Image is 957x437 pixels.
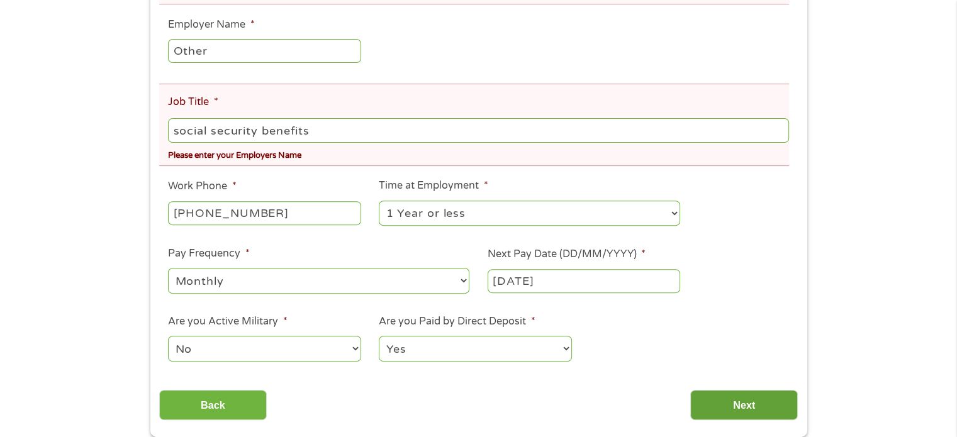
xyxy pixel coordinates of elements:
label: Pay Frequency [168,247,249,260]
label: Are you Paid by Direct Deposit [379,315,535,328]
input: Cashier [168,118,788,142]
label: Employer Name [168,18,254,31]
input: (231) 754-4010 [168,201,361,225]
label: Next Pay Date (DD/MM/YYYY) [488,248,646,261]
div: Please enter your Employers Name [168,145,788,162]
label: Are you Active Military [168,315,287,328]
label: Time at Employment [379,179,488,192]
label: Job Title [168,96,218,109]
input: Back [159,390,267,421]
label: Work Phone [168,180,236,193]
input: ---Click Here for Calendar --- [488,269,680,293]
input: Next [690,390,798,421]
input: Walmart [168,39,361,63]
